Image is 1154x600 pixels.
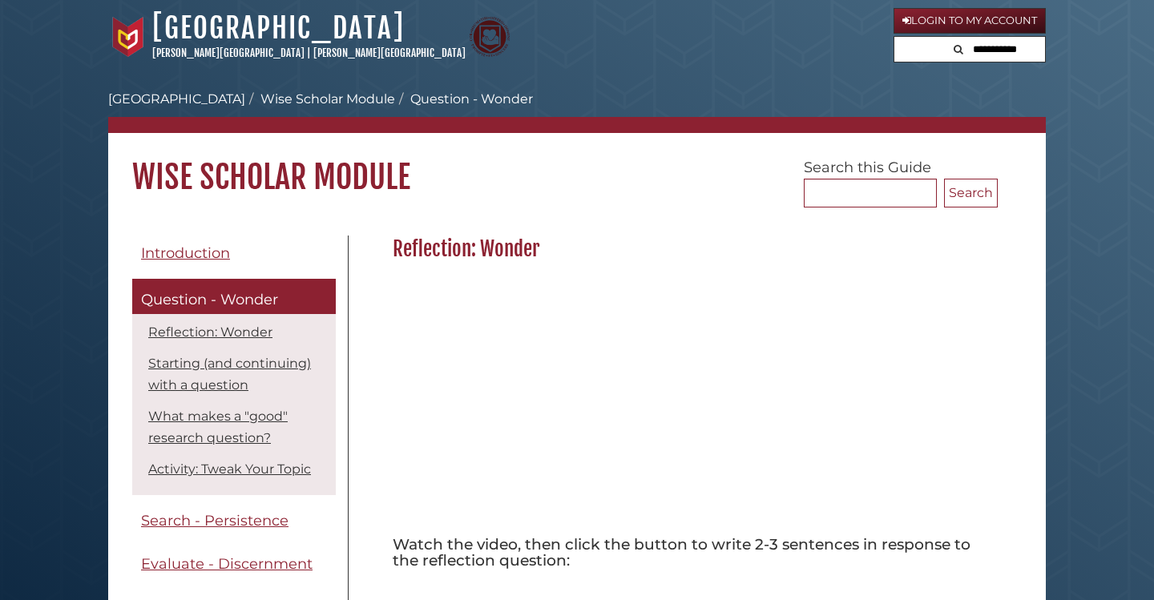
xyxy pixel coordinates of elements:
a: Evaluate - Discernment [132,546,336,582]
span: | [307,46,311,59]
span: Evaluate - Discernment [141,555,313,573]
a: Reflection: Wonder [148,324,272,340]
a: Question - Wonder [132,279,336,314]
a: [GEOGRAPHIC_DATA] [108,91,245,107]
a: [GEOGRAPHIC_DATA] [152,10,405,46]
span: Search - Persistence [141,512,288,530]
i: Search [954,44,963,54]
h2: Reflection: Wonder [385,236,998,262]
a: What makes a "good" research question? [148,409,288,445]
img: Calvin Theological Seminary [470,17,510,57]
button: Search [944,179,998,207]
button: Search [949,37,968,58]
li: Question - Wonder [395,90,533,109]
img: Calvin University [108,17,148,57]
a: [PERSON_NAME][GEOGRAPHIC_DATA] [152,46,305,59]
a: Wise Scholar Module [260,91,395,107]
iframe: YouTube video player [393,270,841,522]
nav: breadcrumb [108,90,1046,133]
a: Introduction [132,236,336,272]
h5: Watch the video, then click the button to write 2-3 sentences in response to the reflection quest... [393,537,990,570]
a: Login to My Account [894,8,1046,34]
a: Starting (and continuing) with a question [148,356,311,393]
a: Search - Persistence [132,503,336,539]
a: Activity: Tweak Your Topic [148,461,311,477]
span: Introduction [141,244,230,262]
a: [PERSON_NAME][GEOGRAPHIC_DATA] [313,46,466,59]
h1: Wise Scholar Module [108,133,1046,197]
span: Question - Wonder [141,291,278,308]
